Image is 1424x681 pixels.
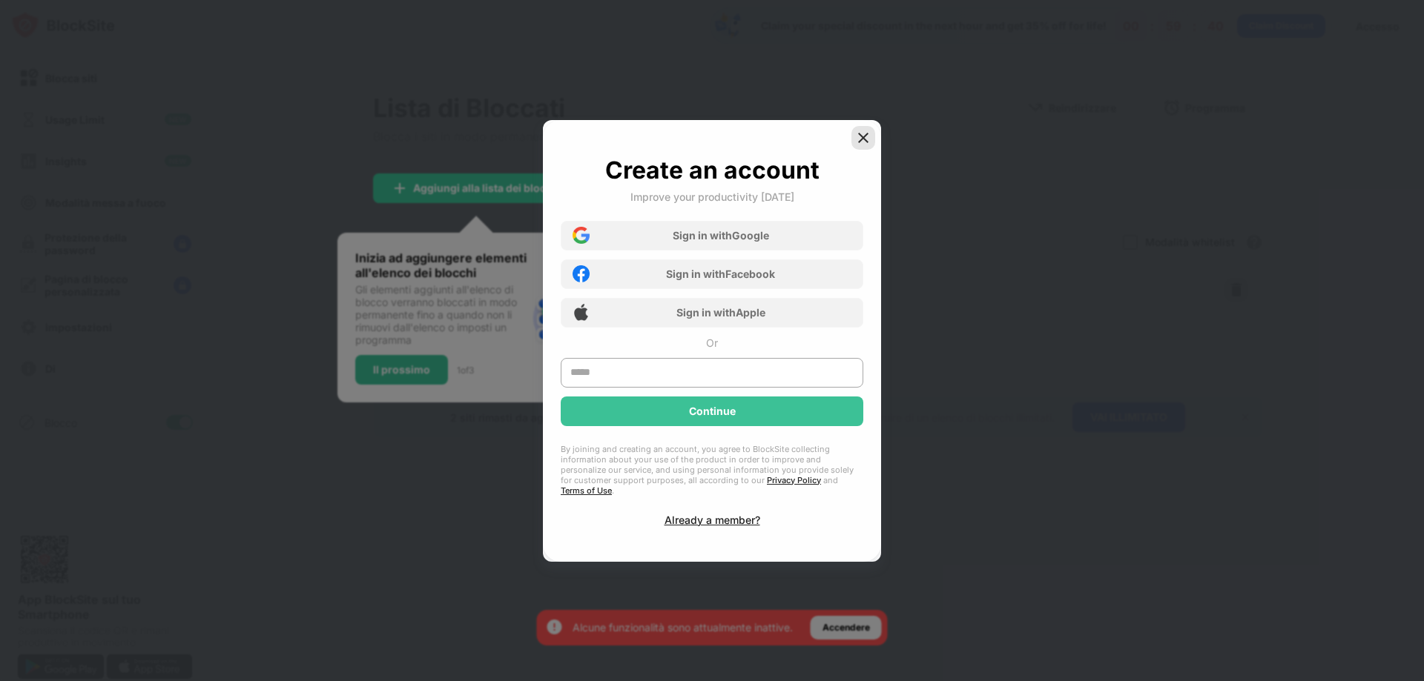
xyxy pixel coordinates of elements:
a: Terms of Use [561,485,612,496]
img: apple-icon.png [573,304,590,321]
div: Create an account [605,156,820,185]
div: Sign in with Google [673,229,769,242]
a: Privacy Policy [767,475,821,485]
div: Sign in with Facebook [666,268,775,280]
div: Improve your productivity [DATE] [630,190,794,203]
div: Sign in with Apple [676,306,765,319]
div: Continue [689,405,736,417]
div: By joining and creating an account, you agree to BlockSite collecting information about your use ... [561,444,863,496]
div: Or [706,336,718,349]
div: Already a member? [665,514,760,526]
img: facebook-icon.png [573,265,590,282]
img: google-icon.png [573,227,590,244]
